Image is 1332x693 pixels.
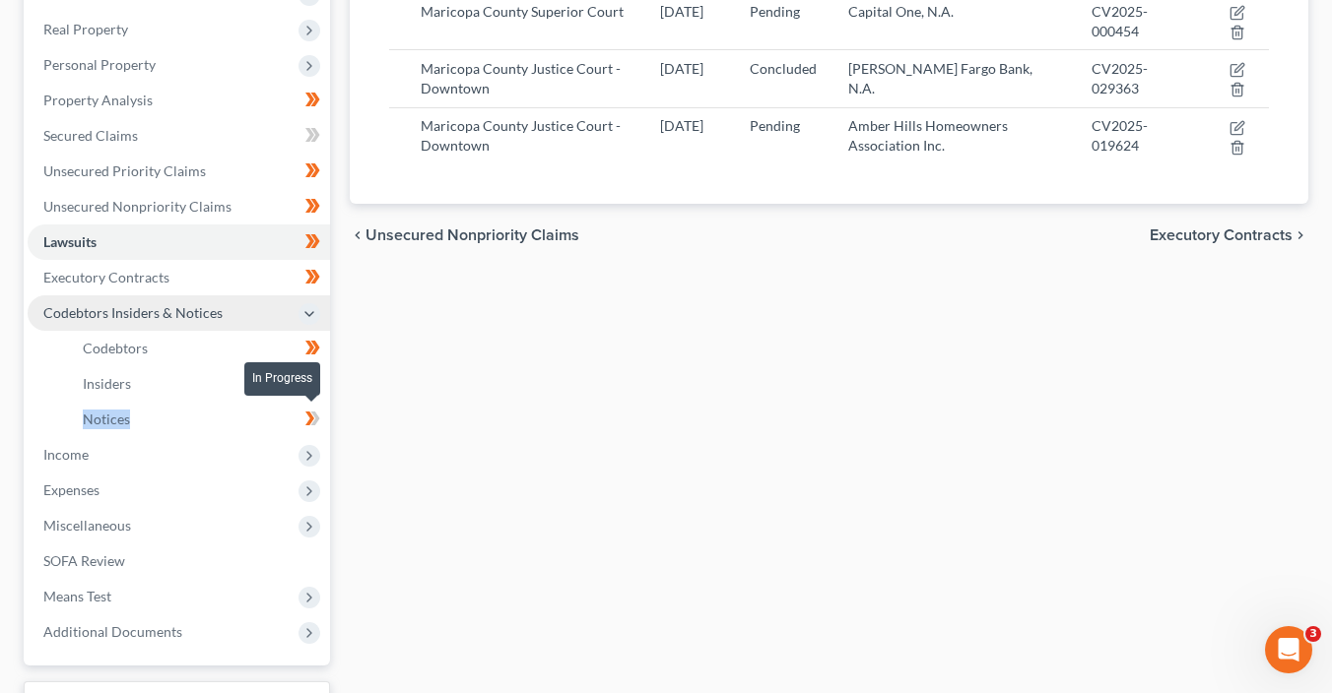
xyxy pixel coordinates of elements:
span: Maricopa County Superior Court [421,3,624,20]
button: chevron_left Unsecured Nonpriority Claims [350,227,579,243]
span: Unsecured Nonpriority Claims [43,198,232,215]
a: Secured Claims [28,118,330,154]
div: In Progress [244,362,320,395]
span: CV2025-029363 [1092,60,1148,96]
a: Unsecured Nonpriority Claims [28,189,330,224]
span: Concluded [750,60,817,77]
i: chevron_left [350,227,366,243]
span: Executory Contracts [1150,227,1293,243]
span: [PERSON_NAME] Fargo Bank, N.A. [848,60,1032,96]
span: Means Test [43,588,111,604]
span: Maricopa County Justice Court - Downtown [421,60,621,96]
span: Maricopa County Justice Court - Downtown [421,117,621,154]
span: Unsecured Priority Claims [43,162,206,179]
span: [DATE] [660,117,703,134]
span: Unsecured Nonpriority Claims [366,227,579,243]
span: Personal Property [43,56,156,73]
span: Insiders [83,375,131,392]
span: Pending [750,117,800,134]
a: Codebtors [67,331,330,366]
span: Amber Hills Homeowners Association Inc. [848,117,1008,154]
button: Executory Contracts chevron_right [1150,227,1308,243]
a: Lawsuits [28,224,330,260]
span: Secured Claims [43,127,138,144]
span: [DATE] [660,60,703,77]
span: CV2025-000454 [1092,3,1148,39]
span: Lawsuits [43,233,97,250]
span: Notices [83,410,130,427]
span: Codebtors Insiders & Notices [43,304,223,321]
a: Notices [67,402,330,437]
a: Executory Contracts [28,260,330,295]
span: 3 [1305,626,1321,642]
a: Insiders [67,366,330,402]
span: [DATE] [660,3,703,20]
span: Codebtors [83,340,148,356]
span: CV2025-019624 [1092,117,1148,154]
span: Pending [750,3,800,20]
span: Capital One, N.A. [848,3,954,20]
span: Real Property [43,21,128,37]
a: Unsecured Priority Claims [28,154,330,189]
span: Income [43,446,89,463]
span: Expenses [43,481,100,498]
span: Executory Contracts [43,269,169,285]
a: Property Analysis [28,83,330,118]
a: SOFA Review [28,543,330,579]
span: Additional Documents [43,623,182,640]
iframe: Intercom live chat [1265,626,1312,673]
i: chevron_right [1293,227,1308,243]
span: SOFA Review [43,552,125,569]
span: Property Analysis [43,92,153,108]
span: Miscellaneous [43,517,131,534]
